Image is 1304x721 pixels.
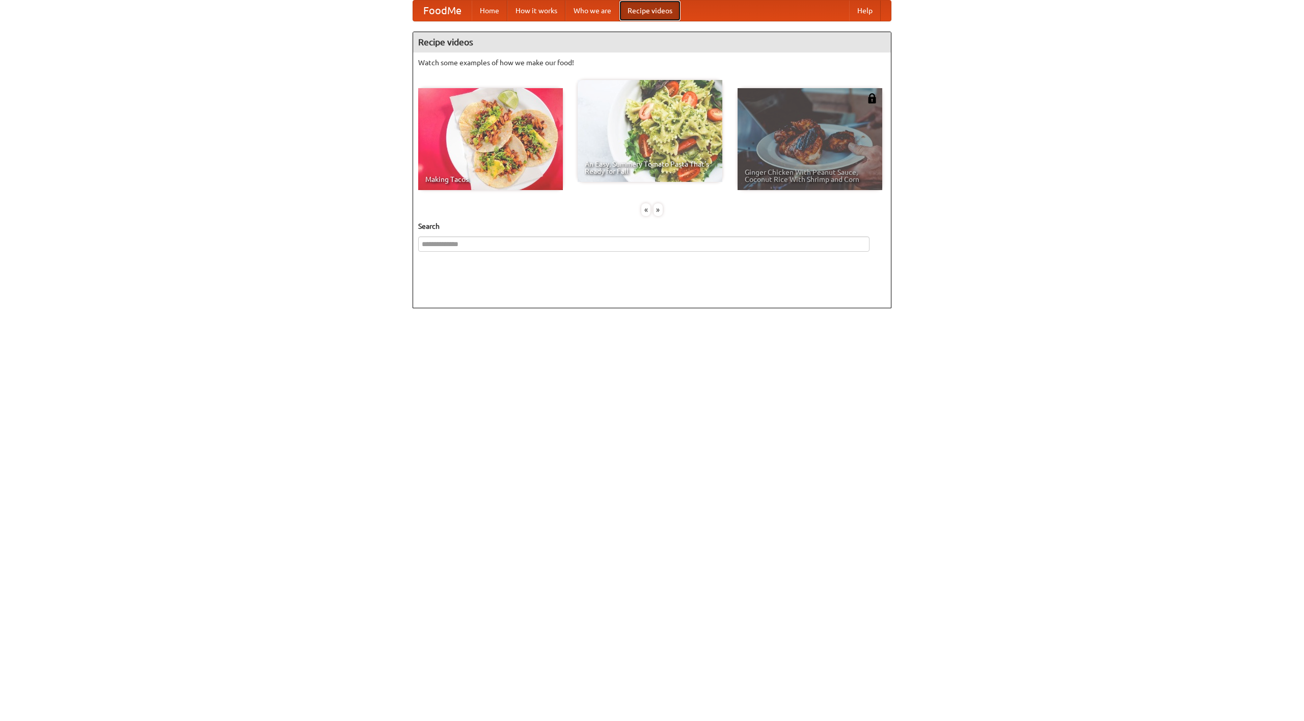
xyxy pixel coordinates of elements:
p: Watch some examples of how we make our food! [418,58,886,68]
span: Making Tacos [425,176,556,183]
a: Home [472,1,507,21]
h5: Search [418,221,886,231]
a: An Easy, Summery Tomato Pasta That's Ready for Fall [578,80,722,182]
div: » [654,203,663,216]
span: An Easy, Summery Tomato Pasta That's Ready for Fall [585,161,715,175]
a: Recipe videos [619,1,681,21]
img: 483408.png [867,93,877,103]
a: Who we are [565,1,619,21]
a: Making Tacos [418,88,563,190]
a: Help [849,1,881,21]
a: FoodMe [413,1,472,21]
div: « [641,203,650,216]
h4: Recipe videos [413,32,891,52]
a: How it works [507,1,565,21]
